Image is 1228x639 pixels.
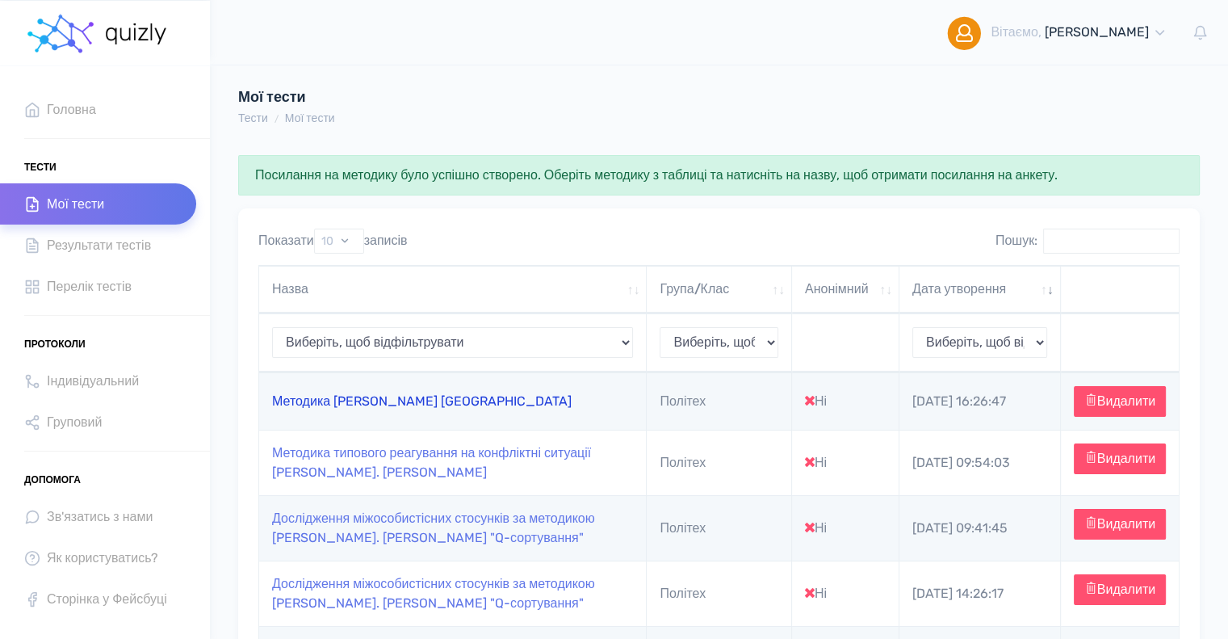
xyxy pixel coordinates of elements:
td: Ні [792,495,899,561]
button: Видалити [1074,509,1166,540]
button: Видалити [1074,574,1166,605]
span: Сторінка у Фейсбуці [47,588,167,610]
td: Політех [647,430,792,495]
td: Політех [647,561,792,626]
a: Методика [PERSON_NAME] [GEOGRAPHIC_DATA] [272,393,572,409]
span: Зв'язатись з нами [47,506,153,528]
span: Протоколи [24,332,86,356]
button: Видалити [1074,444,1166,474]
td: Ні [792,372,899,430]
span: Індивідуальний [47,370,139,392]
td: Політех [647,372,792,430]
img: homepage [104,23,170,44]
td: [DATE] 09:54:03 [899,430,1061,495]
li: Тести [238,110,268,127]
input: Пошук: [1043,229,1180,254]
label: Показати записів [258,229,408,254]
li: Мої тести [268,110,335,127]
th: Назва: активувати для сортування стовпців за зростанням [259,266,647,313]
div: Посилання на методику було успішно створено. Оберіть методику з таблиці та натисніть на назву, що... [238,155,1200,195]
span: [PERSON_NAME] [1045,24,1149,40]
span: Як користуватись? [47,547,158,569]
button: Видалити [1074,386,1166,417]
span: Результати тестів [47,234,151,256]
span: Головна [47,99,96,120]
a: Дослідження міжособистісних стосунків за методикою [PERSON_NAME]. [PERSON_NAME] "Q-сортування" [272,576,595,611]
td: Ні [792,430,899,495]
span: Мої тести [47,193,104,215]
a: homepage homepage [24,1,170,65]
span: Допомога [24,468,81,492]
td: [DATE] 16:26:47 [899,372,1061,430]
a: Методика типового реагування на конфліктні ситуації [PERSON_NAME]. [PERSON_NAME] [272,445,591,480]
a: Дослідження міжособистісних стосунків за методикою [PERSON_NAME]. [PERSON_NAME] "Q-сортування" [272,511,595,545]
select: Показатизаписів [314,229,364,254]
th: Група/Клас: активувати для сортування стовпців за зростанням [647,266,792,313]
span: Груповий [47,411,102,433]
td: Політех [647,495,792,561]
td: [DATE] 09:41:45 [899,495,1061,561]
span: Перелік тестів [47,275,132,297]
nav: breadcrumb [238,110,335,127]
span: Тести [24,155,57,179]
label: Пошук: [995,229,1180,254]
td: [DATE] 14:26:17 [899,561,1061,626]
h4: Мої тести [238,89,789,107]
th: Дата утворення: активувати для сортування стовпців за зростанням [899,266,1061,313]
img: homepage [24,10,97,58]
th: Анонімний: активувати для сортування стовпців за зростанням [792,266,899,313]
td: Ні [792,561,899,626]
